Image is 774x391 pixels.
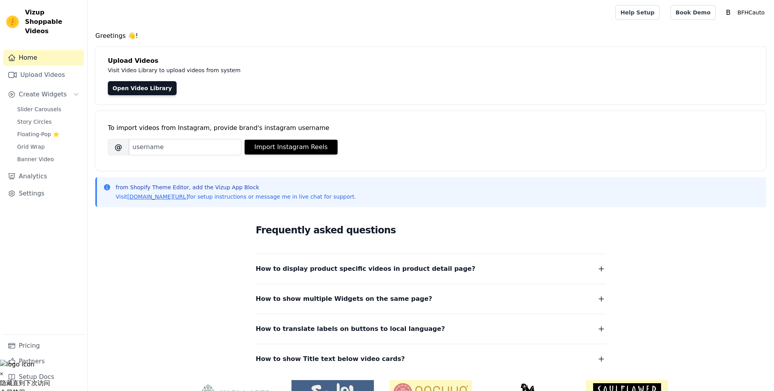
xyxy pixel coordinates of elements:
[256,323,445,334] span: How to translate labels on buttons to local language?
[3,169,84,184] a: Analytics
[256,263,606,274] button: How to display product specific videos in product detail page?
[13,129,84,140] a: Floating-Pop ⭐
[256,293,433,304] span: How to show multiple Widgets on the same page?
[245,140,338,155] button: Import Instagram Reels
[256,323,606,334] button: How to translate labels on buttons to local language?
[3,186,84,201] a: Settings
[108,139,129,155] span: @
[3,50,84,66] a: Home
[108,66,458,75] p: Visit Video Library to upload videos from system
[3,338,84,354] a: Pricing
[17,118,52,126] span: Story Circles
[19,90,67,99] span: Create Widgets
[615,5,660,20] a: Help Setup
[108,56,754,66] h4: Upload Videos
[13,154,84,165] a: Banner Video
[3,87,84,102] button: Create Widgets
[17,105,61,113] span: Slider Carousels
[17,130,59,138] span: Floating-Pop ⭐
[722,5,768,20] button: B BFHCauto
[670,5,715,20] a: Book Demo
[3,354,84,369] a: Partners
[129,139,241,155] input: username
[256,222,606,238] h2: Frequently asked questions
[256,354,405,364] span: How to show Title text below video cards?
[25,8,81,36] span: Vizup Shoppable Videos
[726,9,731,16] text: B
[116,193,356,201] p: Visit for setup instructions or message me in live chat for support.
[3,67,84,83] a: Upload Videos
[256,293,606,304] button: How to show multiple Widgets on the same page?
[116,183,356,191] p: from Shopify Theme Editor, add the Vizup App Block
[108,123,754,133] div: To import videos from Instagram, provide brand's instagram username
[17,143,45,151] span: Grid Wrap
[108,81,177,95] a: Open Video Library
[13,116,84,127] a: Story Circles
[95,31,766,41] h4: Greetings 👋!
[256,263,475,274] span: How to display product specific videos in product detail page?
[127,194,188,200] a: [DOMAIN_NAME][URL]
[735,5,768,20] p: BFHCauto
[17,155,54,163] span: Banner Video
[13,104,84,115] a: Slider Carousels
[6,16,19,28] img: Vizup
[256,354,606,364] button: How to show Title text below video cards?
[13,141,84,152] a: Grid Wrap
